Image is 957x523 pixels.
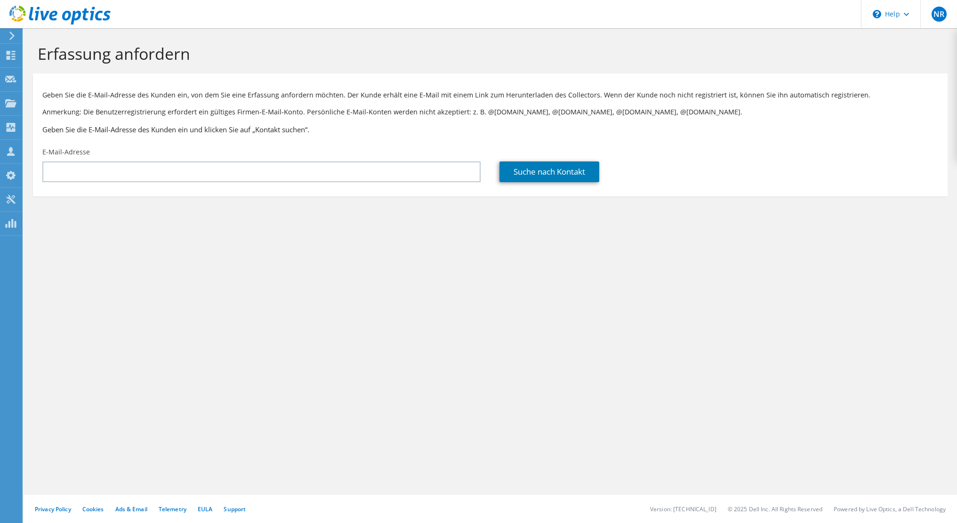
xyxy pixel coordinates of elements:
a: Privacy Policy [35,505,71,513]
a: Telemetry [159,505,186,513]
h3: Geben Sie die E-Mail-Adresse des Kunden ein und klicken Sie auf „Kontakt suchen“. [42,124,938,135]
label: E-Mail-Adresse [42,147,90,157]
svg: \n [873,10,881,18]
a: Support [224,505,246,513]
li: Powered by Live Optics, a Dell Technology [834,505,946,513]
span: NR [932,7,947,22]
a: EULA [198,505,212,513]
li: © 2025 Dell Inc. All Rights Reserved [728,505,822,513]
li: Version: [TECHNICAL_ID] [650,505,716,513]
p: Geben Sie die E-Mail-Adresse des Kunden ein, von dem Sie eine Erfassung anfordern möchten. Der Ku... [42,90,938,100]
p: Anmerkung: Die Benutzerregistrierung erfordert ein gültiges Firmen-E-Mail-Konto. Persönliche E-Ma... [42,107,938,117]
a: Cookies [82,505,104,513]
a: Ads & Email [115,505,147,513]
h1: Erfassung anfordern [38,44,938,64]
a: Suche nach Kontakt [499,161,599,182]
